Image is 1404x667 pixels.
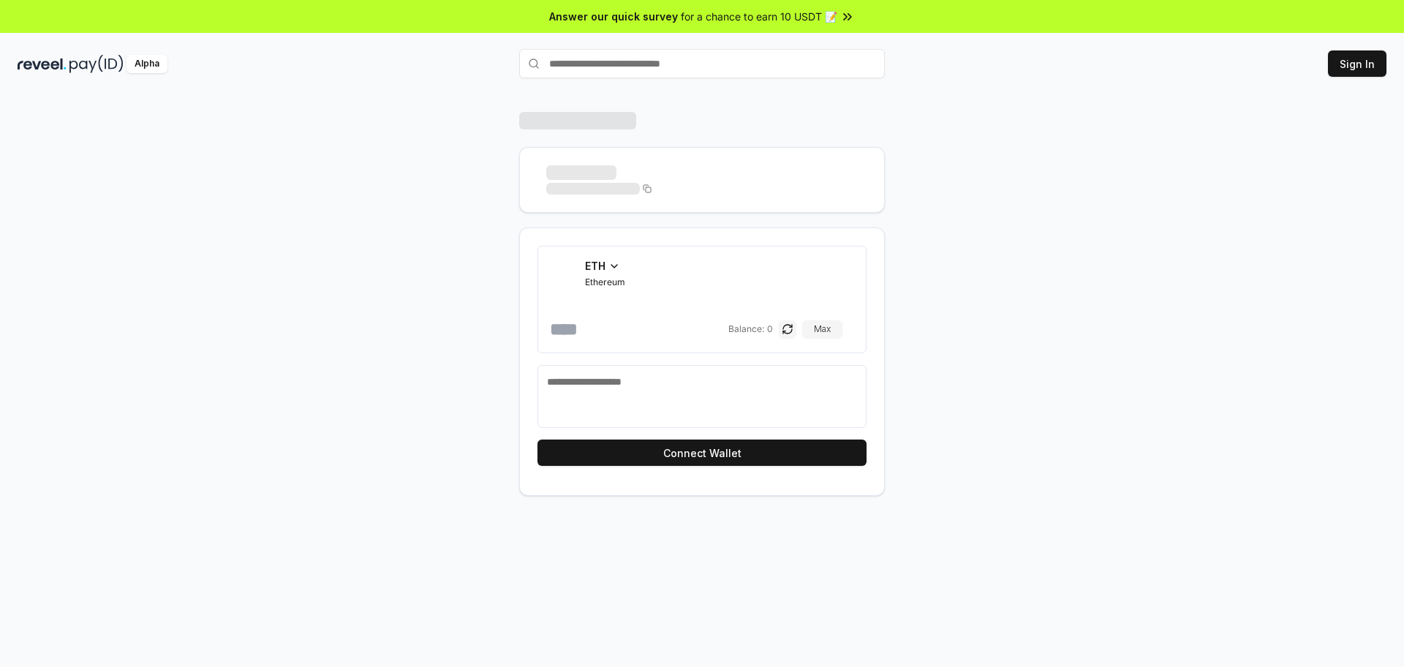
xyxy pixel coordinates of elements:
span: Answer our quick survey [549,9,678,24]
span: for a chance to earn 10 USDT 📝 [681,9,837,24]
button: Max [802,320,842,338]
img: pay_id [69,55,124,73]
span: ETH [585,258,605,274]
img: reveel_dark [18,55,67,73]
span: Ethereum [585,276,625,288]
span: 0 [767,323,773,335]
span: Balance: [728,323,764,335]
button: Sign In [1328,50,1386,77]
button: Connect Wallet [537,440,867,466]
div: Alpha [127,55,167,73]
